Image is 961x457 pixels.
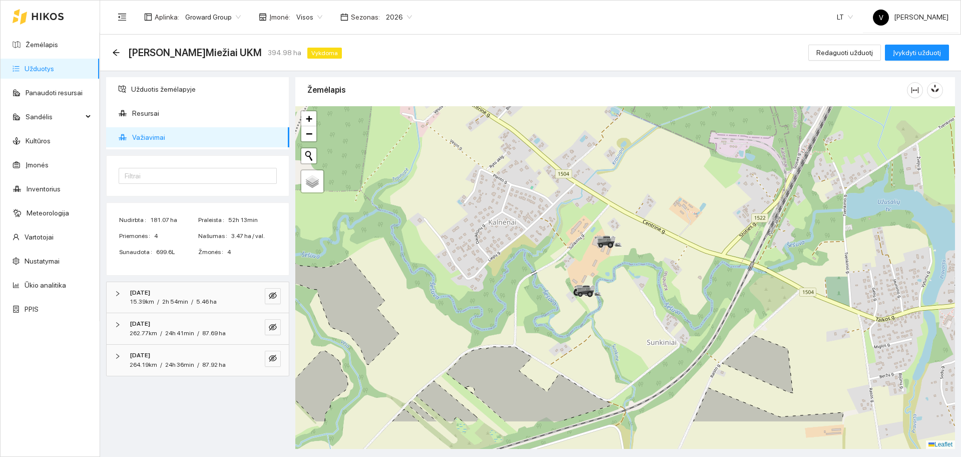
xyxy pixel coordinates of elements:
span: Sandėlis [26,107,83,127]
span: / [197,330,199,337]
div: [DATE]262.77km/24h 41min/87.69 haeye-invisible [107,313,289,344]
span: / [160,361,162,368]
span: Sėja Ž.Miežiai UKM [128,45,262,61]
button: Įvykdyti užduotį [885,45,949,61]
span: / [157,298,159,305]
button: column-width [907,82,923,98]
span: 181.07 ha [150,215,197,225]
span: 699.6L [156,248,197,257]
span: Praleista [198,215,228,225]
span: right [115,353,121,359]
span: 262.77km [130,330,157,337]
strong: [DATE] [130,320,150,327]
a: Meteorologija [27,209,69,217]
span: Vykdoma [307,48,342,59]
span: Sunaudota [119,248,156,257]
span: 15.39km [130,298,154,305]
span: 264.19km [130,361,157,368]
a: Vartotojai [25,233,54,241]
span: 5.46 ha [196,298,217,305]
div: Atgal [112,49,120,57]
span: − [306,127,312,140]
span: Redaguoti užduotį [816,47,873,58]
span: Priemonės [119,232,154,241]
span: 52h 13min [228,215,276,225]
span: 24h 36min [165,361,194,368]
span: 4 [227,248,276,257]
span: [PERSON_NAME] [873,13,948,21]
span: Našumas [198,232,231,241]
span: 4 [154,232,197,241]
span: Nudirbta [119,215,150,225]
div: [DATE]15.39km/2h 54min/5.46 haeye-invisible [107,282,289,313]
button: eye-invisible [265,351,281,367]
a: Zoom in [301,111,316,126]
span: eye-invisible [269,292,277,301]
span: shop [259,13,267,21]
a: Layers [301,170,323,192]
span: Žmonės [198,248,227,257]
a: Nustatymai [25,257,60,265]
a: Panaudoti resursai [26,89,83,97]
span: 3.47 ha / val. [231,232,276,241]
a: Kultūros [26,137,51,145]
span: + [306,112,312,125]
a: Žemėlapis [26,41,58,49]
button: eye-invisible [265,319,281,335]
a: Leaflet [928,441,952,448]
span: Įmonė : [269,12,290,23]
span: Įvykdyti užduotį [893,47,941,58]
span: column-width [907,86,922,94]
span: Groward Group [185,10,241,25]
a: PPIS [25,305,39,313]
button: menu-fold [112,7,132,27]
span: 394.98 ha [268,47,301,58]
a: Inventorius [27,185,61,193]
span: layout [144,13,152,21]
span: calendar [340,13,348,21]
span: 2h 54min [162,298,188,305]
span: LT [837,10,853,25]
span: right [115,322,121,328]
span: Resursai [132,103,281,123]
span: V [879,10,883,26]
span: 87.92 ha [202,361,226,368]
span: 24h 41min [165,330,194,337]
button: Redaguoti užduotį [808,45,881,61]
span: eye-invisible [269,354,277,364]
span: arrow-left [112,49,120,57]
span: right [115,291,121,297]
span: Važiavimai [132,127,281,147]
span: / [191,298,193,305]
span: 87.69 ha [202,330,226,337]
a: Redaguoti užduotį [808,49,881,57]
span: / [197,361,199,368]
span: Sezonas : [351,12,380,23]
span: Visos [296,10,322,25]
span: / [160,330,162,337]
a: Įmonės [26,161,49,169]
span: Aplinka : [155,12,179,23]
span: eye-invisible [269,323,277,333]
span: menu-fold [118,13,127,22]
button: Initiate a new search [301,148,316,163]
strong: [DATE] [130,352,150,359]
strong: [DATE] [130,289,150,296]
button: eye-invisible [265,288,281,304]
div: Žemėlapis [307,76,907,104]
a: Ūkio analitika [25,281,66,289]
span: Užduotis žemėlapyje [131,79,281,99]
span: 2026 [386,10,412,25]
a: Užduotys [25,65,54,73]
a: Zoom out [301,126,316,141]
div: [DATE]264.19km/24h 36min/87.92 haeye-invisible [107,345,289,376]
